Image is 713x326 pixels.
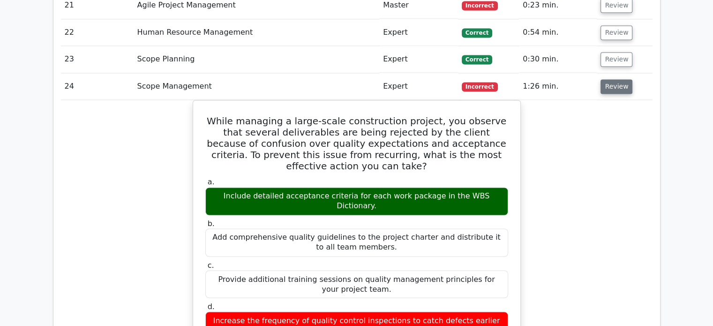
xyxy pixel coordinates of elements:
[462,82,498,91] span: Incorrect
[379,73,458,100] td: Expert
[519,19,597,46] td: 0:54 min.
[600,52,632,67] button: Review
[208,260,214,269] span: c.
[208,219,215,228] span: b.
[61,19,134,46] td: 22
[379,46,458,73] td: Expert
[61,46,134,73] td: 23
[462,1,498,10] span: Incorrect
[205,270,508,298] div: Provide additional training sessions on quality management principles for your project team.
[462,55,492,64] span: Correct
[519,73,597,100] td: 1:26 min.
[204,115,509,172] h5: While managing a large-scale construction project, you observe that several deliverables are bein...
[462,28,492,38] span: Correct
[134,46,380,73] td: Scope Planning
[208,177,215,186] span: a.
[208,302,215,311] span: d.
[134,73,380,100] td: Scope Management
[600,79,632,94] button: Review
[379,19,458,46] td: Expert
[205,187,508,215] div: Include detailed acceptance criteria for each work package in the WBS Dictionary.
[519,46,597,73] td: 0:30 min.
[61,73,134,100] td: 24
[134,19,380,46] td: Human Resource Management
[600,25,632,40] button: Review
[205,228,508,257] div: Add comprehensive quality guidelines to the project charter and distribute it to all team members.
